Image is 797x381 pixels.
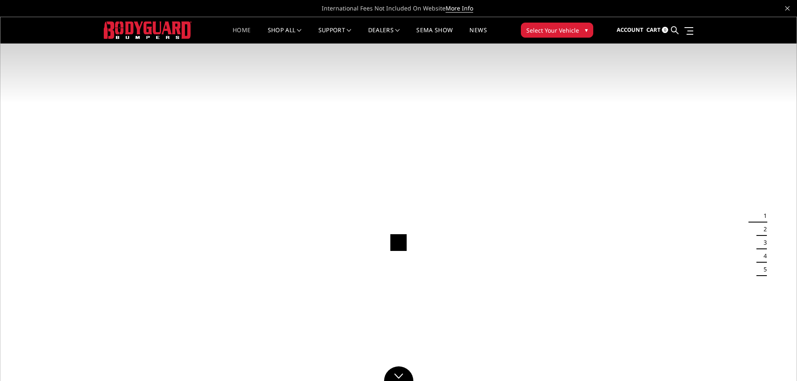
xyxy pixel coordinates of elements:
button: 2 of 5 [759,222,767,236]
span: 0 [662,27,668,33]
button: 1 of 5 [759,209,767,222]
button: 5 of 5 [759,263,767,276]
button: 3 of 5 [759,236,767,249]
a: Account [617,19,643,41]
a: Cart 0 [646,19,668,41]
a: shop all [268,27,302,43]
button: Select Your Vehicle [521,23,593,38]
a: Click to Down [384,366,413,381]
button: 4 of 5 [759,249,767,263]
span: Cart [646,26,661,33]
a: Support [318,27,351,43]
a: More Info [446,4,473,13]
a: News [469,27,487,43]
span: Select Your Vehicle [526,26,579,35]
a: Home [233,27,251,43]
a: Dealers [368,27,400,43]
a: SEMA Show [416,27,453,43]
span: ▾ [585,26,588,34]
img: BODYGUARD BUMPERS [104,21,192,38]
span: Account [617,26,643,33]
